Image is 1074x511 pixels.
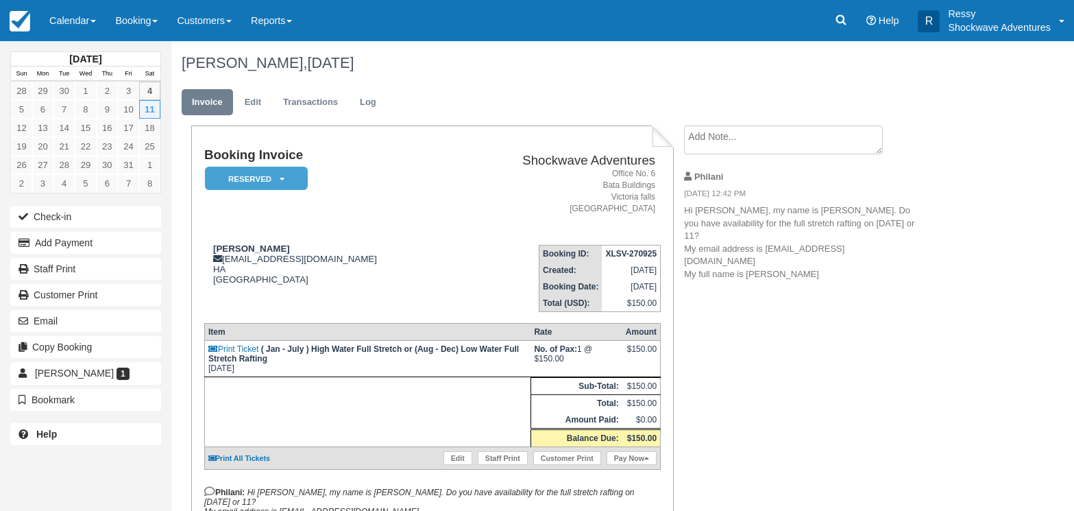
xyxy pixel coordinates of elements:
b: Help [36,429,57,440]
a: 28 [11,82,32,100]
a: Staff Print [478,451,528,465]
a: 13 [32,119,53,137]
td: [DATE] [602,278,660,295]
a: 16 [97,119,118,137]
a: 9 [97,100,118,119]
td: $150.00 [622,378,661,395]
a: Transactions [273,89,348,116]
span: [DATE] [307,54,354,71]
button: Copy Booking [10,336,161,358]
td: [DATE] [204,341,530,377]
button: Email [10,310,161,332]
th: Total (USD): [539,295,602,312]
a: Log [350,89,387,116]
th: Mon [32,67,53,82]
strong: Philani: [204,488,245,497]
th: Booking ID: [539,246,602,263]
a: Edit [234,89,271,116]
a: 28 [53,156,75,174]
a: 30 [97,156,118,174]
a: 2 [11,174,32,193]
th: Tue [53,67,75,82]
a: 10 [118,100,139,119]
a: 18 [139,119,160,137]
th: Rate [530,324,622,341]
a: 29 [32,82,53,100]
a: 17 [118,119,139,137]
strong: [PERSON_NAME] [213,243,290,254]
th: Item [204,324,530,341]
span: Help [879,15,899,26]
a: 1 [139,156,160,174]
th: Total: [530,395,622,412]
a: 14 [53,119,75,137]
h1: Booking Invoice [204,148,453,163]
th: Wed [75,67,96,82]
a: 5 [75,174,96,193]
strong: Philani [694,171,723,182]
a: 27 [32,156,53,174]
button: Check-in [10,206,161,228]
a: 5 [11,100,32,119]
th: Sun [11,67,32,82]
a: 4 [139,82,160,100]
a: 11 [139,100,160,119]
a: 25 [139,137,160,156]
a: Customer Print [533,451,601,465]
a: 6 [97,174,118,193]
td: $150.00 [602,295,660,312]
td: 1 @ $150.00 [530,341,622,377]
a: 8 [139,174,160,193]
a: 22 [75,137,96,156]
a: 15 [75,119,96,137]
span: 1 [117,368,130,380]
strong: ( Jan - July ) High Water Full Stretch or (Aug - Dec) Low Water Full Stretch Rafting [208,344,519,364]
a: 7 [53,100,75,119]
a: 23 [97,137,118,156]
a: 31 [118,156,139,174]
a: 3 [32,174,53,193]
h1: [PERSON_NAME], [182,55,966,71]
a: 21 [53,137,75,156]
a: 12 [11,119,32,137]
td: $150.00 [622,395,661,412]
button: Bookmark [10,389,161,411]
div: $150.00 [626,344,657,365]
a: [PERSON_NAME] 1 [10,362,161,384]
a: Edit [443,451,472,465]
a: 30 [53,82,75,100]
a: 29 [75,156,96,174]
a: Print Ticket [208,344,258,354]
th: Balance Due: [530,429,622,447]
td: [DATE] [602,262,660,278]
a: 4 [53,174,75,193]
h2: Shockwave Adventures [459,154,655,168]
th: Amount [622,324,661,341]
a: 24 [118,137,139,156]
strong: No. of Pax [534,344,577,354]
i: Help [866,16,876,25]
a: 6 [32,100,53,119]
strong: $150.00 [627,433,657,443]
p: Shockwave Adventures [948,21,1051,34]
th: Amount Paid: [530,412,622,429]
a: 7 [118,174,139,193]
button: Add Payment [10,232,161,254]
address: Office No. 6 Bata Buildings Victoria falls [GEOGRAPHIC_DATA] [459,168,655,215]
th: Created: [539,262,602,278]
a: Invoice [182,89,233,116]
a: 2 [97,82,118,100]
th: Sat [139,67,160,82]
a: Reserved [204,166,303,191]
div: R [918,10,940,32]
th: Sub-Total: [530,378,622,395]
a: 19 [11,137,32,156]
th: Booking Date: [539,278,602,295]
div: [EMAIL_ADDRESS][DOMAIN_NAME] HA [GEOGRAPHIC_DATA] [204,243,453,285]
span: [PERSON_NAME] [35,368,114,379]
th: Thu [97,67,118,82]
img: checkfront-main-nav-mini-logo.png [10,11,30,32]
a: Pay Now [607,451,657,465]
th: Fri [118,67,139,82]
a: 3 [118,82,139,100]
